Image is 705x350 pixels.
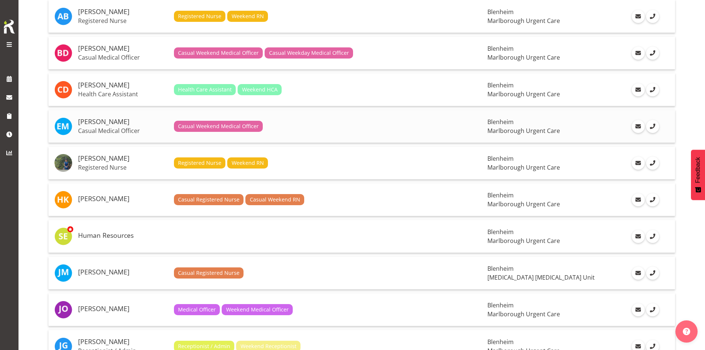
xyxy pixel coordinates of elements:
[632,83,645,96] a: Email Employee
[78,127,168,134] p: Casual Medical Officer
[487,273,595,281] span: [MEDICAL_DATA] [MEDICAL_DATA] Unit
[632,267,645,280] a: Email Employee
[232,12,264,20] span: Weekend RN
[232,159,264,167] span: Weekend RN
[632,120,645,133] a: Email Employee
[632,47,645,60] a: Email Employee
[646,83,659,96] a: Call Employee
[178,86,232,94] span: Health Care Assistant
[78,54,168,61] p: Casual Medical Officer
[487,228,514,236] span: Blenheim
[487,90,560,98] span: Marlborough Urgent Care
[2,19,17,35] img: Rosterit icon logo
[487,17,560,25] span: Marlborough Urgent Care
[695,157,701,183] span: Feedback
[78,8,168,16] h5: [PERSON_NAME]
[487,53,560,61] span: Marlborough Urgent Care
[178,196,239,204] span: Casual Registered Nurse
[78,338,168,346] h5: [PERSON_NAME]
[646,10,659,23] a: Call Employee
[487,237,560,245] span: Marlborough Urgent Care
[269,49,349,57] span: Casual Weekday Medical Officer
[78,155,168,162] h5: [PERSON_NAME]
[646,230,659,243] a: Call Employee
[78,17,168,24] p: Registered Nurse
[226,306,289,314] span: Weekend Medical Officer
[646,303,659,316] a: Call Employee
[78,45,168,52] h5: [PERSON_NAME]
[646,193,659,206] a: Call Employee
[487,127,560,135] span: Marlborough Urgent Care
[54,44,72,62] img: beata-danielek11843.jpg
[487,338,514,346] span: Blenheim
[691,150,705,200] button: Feedback - Show survey
[646,267,659,280] a: Call Employee
[54,7,72,25] img: andrew-brooks11834.jpg
[54,191,72,209] img: hayley-keown11880.jpg
[487,301,514,309] span: Blenheim
[487,154,514,163] span: Blenheim
[78,81,168,89] h5: [PERSON_NAME]
[178,122,259,130] span: Casual Weekend Medical Officer
[78,164,168,171] p: Registered Nurse
[487,191,514,199] span: Blenheim
[250,196,300,204] span: Casual Weekend RN
[54,227,72,245] img: sarah-edwards11800.jpg
[178,49,259,57] span: Casual Weekend Medical Officer
[78,118,168,126] h5: [PERSON_NAME]
[487,200,560,208] span: Marlborough Urgent Care
[632,193,645,206] a: Email Employee
[178,306,216,314] span: Medical Officer
[487,118,514,126] span: Blenheim
[178,269,239,277] span: Casual Registered Nurse
[242,86,278,94] span: Weekend HCA
[54,301,72,319] img: jenny-odonnell11876.jpg
[487,264,514,273] span: Blenheim
[646,157,659,170] a: Call Employee
[78,90,168,98] p: Health Care Assistant
[78,305,168,313] h5: [PERSON_NAME]
[487,310,560,318] span: Marlborough Urgent Care
[646,120,659,133] a: Call Employee
[487,8,514,16] span: Blenheim
[632,303,645,316] a: Email Employee
[178,159,221,167] span: Registered Nurse
[487,81,514,89] span: Blenheim
[632,157,645,170] a: Email Employee
[54,81,72,99] img: cordelia-davies11838.jpg
[78,269,168,276] h5: [PERSON_NAME]
[487,163,560,171] span: Marlborough Urgent Care
[78,232,168,239] h5: Human Resources
[178,12,221,20] span: Registered Nurse
[683,328,690,335] img: help-xxl-2.png
[646,47,659,60] a: Call Employee
[54,264,72,282] img: jane-macfarlane11911.jpg
[487,44,514,53] span: Blenheim
[632,10,645,23] a: Email Employee
[54,154,72,172] img: gloria-varghese83ea2632f453239292d4b008d7aa8107.png
[632,230,645,243] a: Email Employee
[78,195,168,203] h5: [PERSON_NAME]
[54,117,72,135] img: emily-marfell11879.jpg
